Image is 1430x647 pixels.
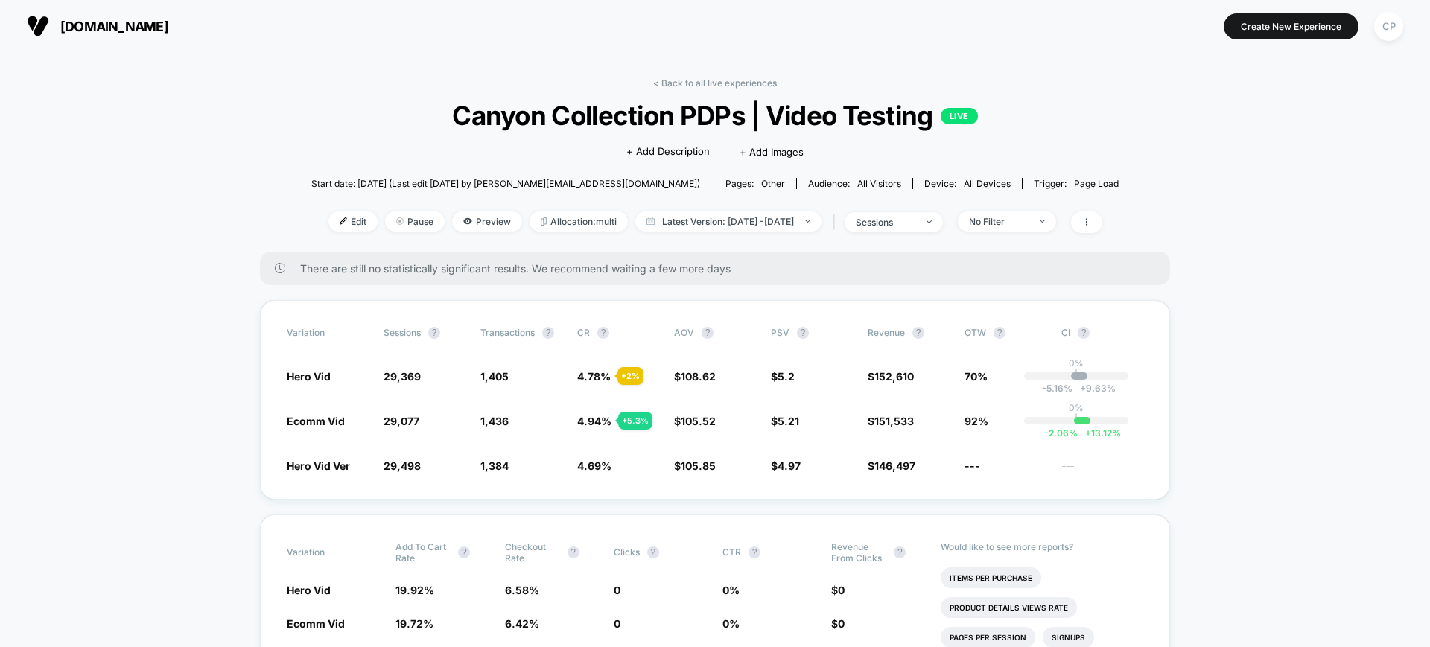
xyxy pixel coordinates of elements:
span: Checkout Rate [505,541,560,564]
span: + Add Description [626,144,710,159]
img: end [927,220,932,223]
span: $ [674,415,716,427]
span: 92% [965,415,988,427]
span: $ [868,415,914,427]
span: CI [1061,327,1143,339]
button: ? [542,327,554,339]
span: Revenue [868,327,905,338]
img: calendar [646,217,655,225]
span: Clicks [614,546,640,558]
span: 5.2 [778,370,795,383]
span: 146,497 [874,459,915,472]
button: ? [894,546,906,558]
span: $ [831,584,845,596]
img: end [805,220,810,223]
button: [DOMAIN_NAME] [22,14,173,38]
span: CR [577,327,590,338]
span: 19.92 % [395,584,434,596]
div: CP [1374,12,1403,41]
button: ? [797,327,809,339]
span: 4.94 % [577,415,611,427]
span: Hero Vid Ver [287,459,350,472]
span: 5.21 [778,415,799,427]
button: ? [428,327,440,339]
span: 1,384 [480,459,509,472]
span: 29,498 [384,459,421,472]
span: There are still no statistically significant results. We recommend waiting a few more days [300,262,1140,275]
span: Sessions [384,327,421,338]
span: 0 [614,584,620,596]
li: Product Details Views Rate [941,597,1077,618]
span: 29,369 [384,370,421,383]
button: Create New Experience [1224,13,1358,39]
span: + [1085,427,1091,439]
span: 29,077 [384,415,419,427]
div: Audience: [808,178,901,189]
span: All Visitors [857,178,901,189]
span: Latest Version: [DATE] - [DATE] [635,211,822,232]
span: Transactions [480,327,535,338]
span: Edit [328,211,378,232]
div: + 5.3 % [618,412,652,430]
span: 0 % [722,617,740,630]
span: 152,610 [874,370,914,383]
span: Preview [452,211,522,232]
span: 1,436 [480,415,509,427]
span: Variation [287,327,369,339]
span: AOV [674,327,694,338]
span: 0 % [722,584,740,596]
span: 108.62 [681,370,716,383]
p: 0% [1069,402,1084,413]
span: 0 [614,617,620,630]
span: all devices [964,178,1011,189]
a: < Back to all live experiences [653,77,777,89]
p: Would like to see more reports? [941,541,1144,552]
span: Revenue From Clicks [831,541,886,564]
div: Pages: [725,178,785,189]
div: sessions [856,217,915,228]
p: LIVE [941,108,978,124]
div: + 2 % [617,367,643,385]
span: 9.63 % [1072,383,1116,394]
button: ? [912,327,924,339]
span: 1,405 [480,370,509,383]
span: $ [674,459,716,472]
span: | [829,211,845,233]
img: end [1040,220,1045,223]
span: + [1080,383,1086,394]
p: 0% [1069,357,1084,369]
span: 70% [965,370,988,383]
img: edit [340,217,347,225]
span: 105.85 [681,459,716,472]
span: $ [771,370,795,383]
span: + Add Images [740,146,804,158]
span: 4.69 % [577,459,611,472]
span: 0 [838,617,845,630]
div: No Filter [969,216,1029,227]
span: 13.12 % [1078,427,1121,439]
li: Items Per Purchase [941,567,1041,588]
img: rebalance [541,217,547,226]
button: ? [458,546,470,558]
span: Pause [385,211,445,232]
span: --- [1061,462,1143,473]
span: 4.97 [778,459,801,472]
span: $ [868,370,914,383]
span: Ecomm Vid [287,617,345,630]
span: $ [831,617,845,630]
span: 0 [838,584,845,596]
div: Trigger: [1034,178,1119,189]
button: ? [597,327,609,339]
span: Device: [912,178,1022,189]
span: Start date: [DATE] (Last edit [DATE] by [PERSON_NAME][EMAIL_ADDRESS][DOMAIN_NAME]) [311,178,700,189]
span: CTR [722,546,741,558]
span: 105.52 [681,415,716,427]
span: PSV [771,327,789,338]
p: | [1075,413,1078,424]
span: Canyon Collection PDPs | Video Testing [352,100,1078,131]
span: -5.16 % [1042,383,1072,394]
img: Visually logo [27,15,49,37]
span: Ecomm Vid [287,415,345,427]
span: Page Load [1074,178,1119,189]
span: --- [965,459,980,472]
